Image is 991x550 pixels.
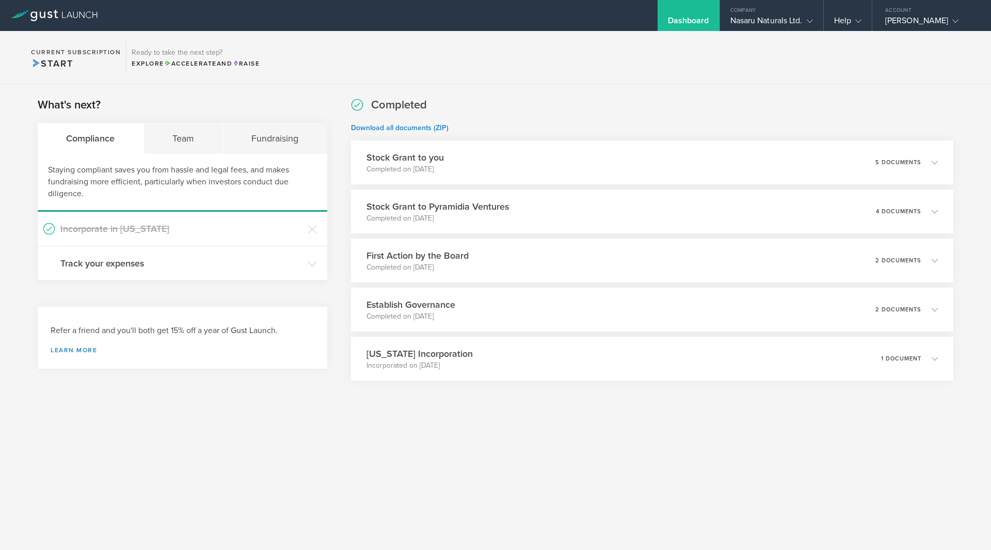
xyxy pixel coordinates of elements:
div: [PERSON_NAME] [885,15,973,31]
h3: First Action by the Board [366,249,469,262]
div: Ready to take the next step?ExploreAccelerateandRaise [126,41,265,73]
p: Completed on [DATE] [366,311,455,322]
h3: Establish Governance [366,298,455,311]
p: 1 document [881,356,921,362]
div: Staying compliant saves you from hassle and legal fees, and makes fundraising more efficient, par... [38,154,327,212]
div: Fundraising [223,123,327,154]
h2: Completed [371,98,427,113]
h3: Stock Grant to you [366,151,444,164]
h2: Current Subscription [31,49,121,55]
p: 5 documents [875,160,921,165]
div: Explore [132,59,260,68]
h3: Incorporate in [US_STATE] [60,222,302,235]
a: Download all documents (ZIP) [351,123,449,132]
span: Raise [232,60,260,67]
h3: Stock Grant to Pyramidia Ventures [366,200,509,213]
span: and [164,60,233,67]
h3: Ready to take the next step? [132,49,260,56]
p: 4 documents [876,209,921,214]
a: Learn more [51,347,314,353]
p: 2 documents [875,307,921,312]
h3: [US_STATE] Incorporation [366,347,473,360]
span: Start [31,58,73,69]
div: Dashboard [668,15,709,31]
h2: What's next? [38,98,101,113]
h3: Track your expenses [60,257,302,270]
div: Compliance [38,123,144,154]
div: Nasaru Naturals Ltd. [730,15,813,31]
p: Incorporated on [DATE] [366,360,473,371]
p: Completed on [DATE] [366,262,469,273]
div: Help [834,15,861,31]
div: Team [144,123,223,154]
p: 2 documents [875,258,921,263]
h3: Refer a friend and you'll both get 15% off a year of Gust Launch. [51,325,314,337]
span: Accelerate [164,60,217,67]
p: Completed on [DATE] [366,213,509,224]
p: Completed on [DATE] [366,164,444,175]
